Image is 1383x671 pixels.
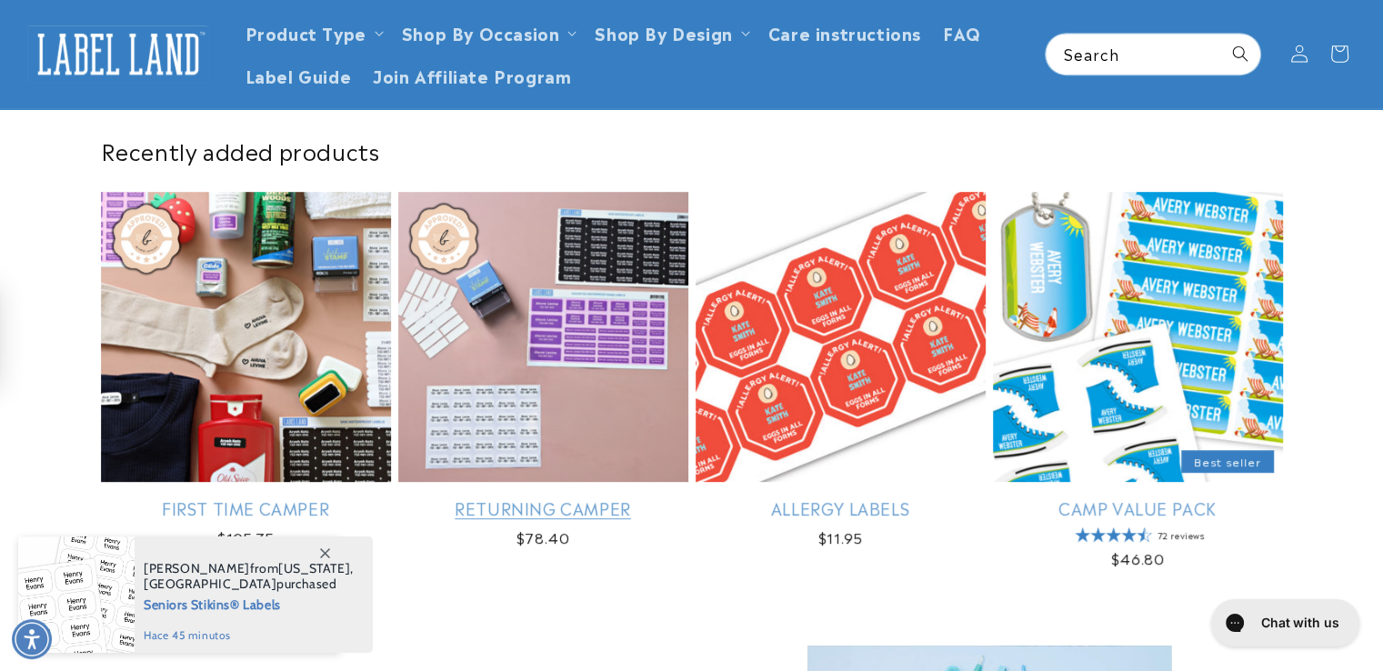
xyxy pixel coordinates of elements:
a: Camp Value Pack [993,497,1283,518]
a: FAQ [932,11,992,54]
iframe: Gorgias live chat messenger [1202,593,1365,653]
a: Shop By Design [595,20,732,45]
a: First Time Camper [101,497,391,518]
summary: Shop By Occasion [391,11,585,54]
span: Join Affiliate Program [373,65,571,85]
ul: Slider [101,192,1283,583]
a: Allergy Labels [696,497,986,518]
summary: Shop By Design [584,11,757,54]
a: Returning Camper [398,497,688,518]
img: Label Land [27,25,209,82]
a: Join Affiliate Program [362,54,582,96]
a: Product Type [246,20,366,45]
span: from , purchased [144,561,354,592]
a: Label Guide [235,54,363,96]
span: Care instructions [768,22,921,43]
span: Label Guide [246,65,352,85]
a: Label Land [21,19,216,89]
h2: Recently added products [101,136,1283,165]
summary: Product Type [235,11,391,54]
div: Accessibility Menu [12,619,52,659]
a: Care instructions [757,11,932,54]
span: [US_STATE] [278,560,350,576]
span: Shop By Occasion [402,22,560,43]
button: Search [1220,34,1260,74]
span: [GEOGRAPHIC_DATA] [144,576,276,592]
span: FAQ [943,22,981,43]
span: [PERSON_NAME] [144,560,250,576]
